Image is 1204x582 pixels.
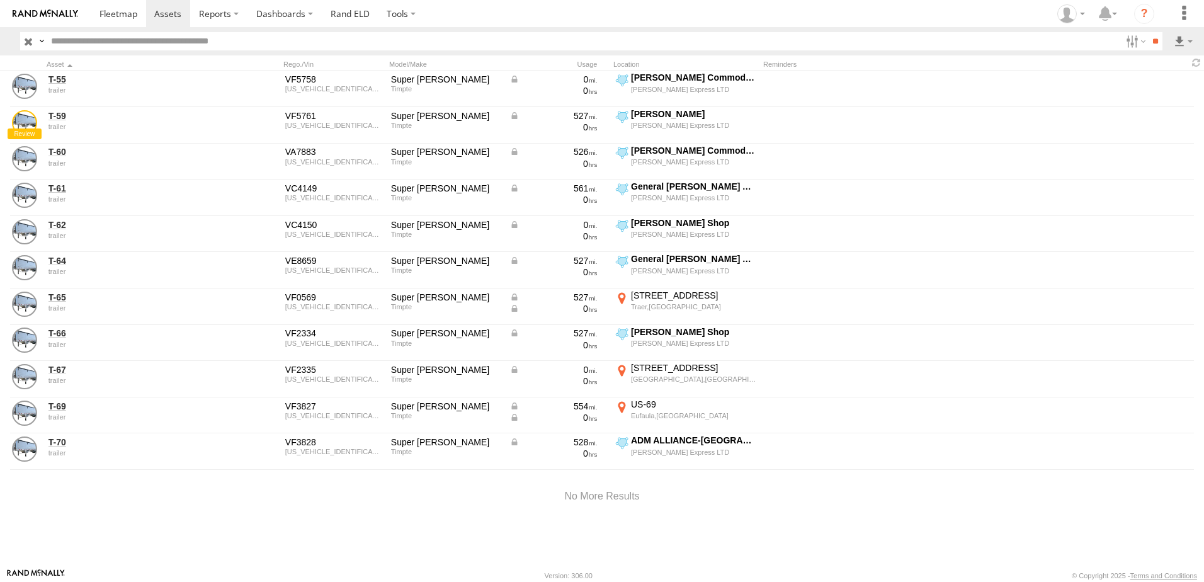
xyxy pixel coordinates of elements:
[631,339,756,348] div: [PERSON_NAME] Express LTD
[285,412,382,419] div: 1TDH42226RB181348
[48,341,221,348] div: undefined
[37,32,47,50] label: Search Query
[48,255,221,266] a: T-64
[613,326,758,360] label: Click to View Current Location
[1189,57,1204,69] span: Refresh
[631,145,756,156] div: [PERSON_NAME] Commodities
[613,362,758,396] label: Click to View Current Location
[48,377,221,384] div: undefined
[48,123,221,130] div: undefined
[48,159,221,167] div: undefined
[285,303,382,311] div: 1TDH42221MB168063
[48,413,221,421] div: undefined
[631,72,756,83] div: [PERSON_NAME] Commodities
[509,146,598,157] div: Data from Vehicle CANbus
[285,74,382,85] div: VF5758
[285,255,382,266] div: VE8659
[12,364,37,389] a: View Asset Details
[391,183,501,194] div: Super hopper
[509,266,598,278] div: 0
[1134,4,1154,24] i: ?
[391,339,501,347] div: Timpte
[285,292,382,303] div: VF0569
[13,9,78,18] img: rand-logo.svg
[509,110,598,122] div: Data from Vehicle CANbus
[509,219,598,231] div: Data from Vehicle CANbus
[631,326,756,338] div: [PERSON_NAME] Shop
[48,146,221,157] a: T-60
[48,219,221,231] a: T-62
[509,364,598,375] div: Data from Vehicle CANbus
[48,183,221,194] a: T-61
[631,302,756,311] div: Traer,[GEOGRAPHIC_DATA]
[285,110,382,122] div: VF5761
[391,364,501,375] div: Super hopper
[391,292,501,303] div: Super hopper
[613,72,758,106] label: Click to View Current Location
[7,569,65,582] a: Visit our Website
[1121,32,1148,50] label: Search Filter Options
[285,231,382,238] div: 1TDH42229HB157382
[285,85,382,93] div: 1TDH42226CB135221
[285,437,382,448] div: VF3828
[613,145,758,179] label: Click to View Current Location
[509,292,598,303] div: Data from Vehicle CANbus
[613,217,758,251] label: Click to View Current Location
[285,364,382,375] div: VF2335
[631,435,756,446] div: ADM ALLIANCE-[GEOGRAPHIC_DATA],[GEOGRAPHIC_DATA]
[391,255,501,266] div: Super Hopper
[48,292,221,303] a: T-65
[48,437,221,448] a: T-70
[1053,4,1089,23] div: Tim Zylstra
[545,572,593,579] div: Version: 306.00
[48,195,221,203] div: undefined
[285,401,382,412] div: VF3827
[613,108,758,142] label: Click to View Current Location
[631,181,756,192] div: General [PERSON_NAME] Avon
[508,60,608,69] div: Usage
[48,401,221,412] a: T-69
[47,60,223,69] div: Click to Sort
[285,339,382,347] div: 1TDH42222PB175852
[48,328,221,339] a: T-66
[283,60,384,69] div: Rego./Vin
[391,448,501,455] div: Timpte
[391,401,501,412] div: Super Hopper
[631,266,756,275] div: [PERSON_NAME] Express LTD
[631,217,756,229] div: [PERSON_NAME] Shop
[391,146,501,157] div: Super hopper
[391,412,501,419] div: Timpte
[12,328,37,353] a: View Asset Details
[631,411,756,420] div: Eufaula,[GEOGRAPHIC_DATA]
[509,74,598,85] div: Data from Vehicle CANbus
[391,219,501,231] div: Super hopper
[509,231,598,242] div: 0
[285,328,382,339] div: VF2334
[631,193,756,202] div: [PERSON_NAME] Express LTD
[285,375,382,383] div: 1TDH42224PB175853
[48,74,221,85] a: T-55
[509,401,598,412] div: Data from Vehicle CANbus
[613,181,758,215] label: Click to View Current Location
[391,85,501,93] div: Timpte
[509,194,598,205] div: 0
[631,157,756,166] div: [PERSON_NAME] Express LTD
[509,183,598,194] div: Data from Vehicle CANbus
[509,448,598,459] div: 0
[48,232,221,239] div: undefined
[631,85,756,94] div: [PERSON_NAME] Express LTD
[509,339,598,351] div: 0
[391,375,501,383] div: Timpte
[48,304,221,312] div: undefined
[509,158,598,169] div: 0
[613,399,758,433] label: Click to View Current Location
[48,110,221,122] a: T-59
[509,412,598,423] div: Data from Vehicle CANbus
[509,303,598,314] div: Data from Vehicle CANbus
[48,449,221,457] div: undefined
[285,266,382,274] div: 1TDH42228LB165434
[389,60,503,69] div: Model/Make
[1173,32,1194,50] label: Export results as...
[613,253,758,287] label: Click to View Current Location
[48,268,221,275] div: undefined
